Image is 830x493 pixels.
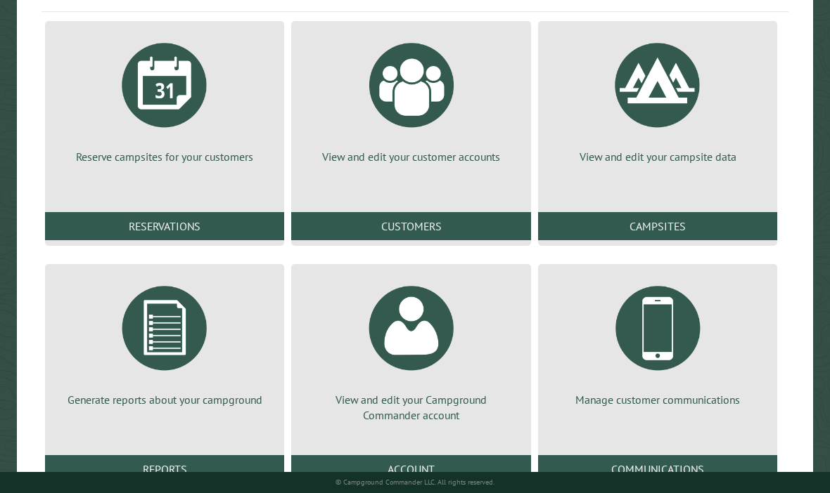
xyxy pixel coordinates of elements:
a: View and edit your customer accounts [308,32,513,164]
a: Reservations [45,212,284,240]
a: Account [291,455,530,483]
a: Reports [45,455,284,483]
p: View and edit your campsite data [555,149,760,164]
p: Manage customer communications [555,392,760,407]
a: Reserve campsites for your customers [62,32,267,164]
a: View and edit your Campground Commander account [308,275,513,423]
a: Communications [538,455,777,483]
p: View and edit your Campground Commander account [308,392,513,423]
p: Generate reports about your campground [62,392,267,407]
a: Campsites [538,212,777,240]
a: View and edit your campsite data [555,32,760,164]
a: Customers [291,212,530,240]
a: Generate reports about your campground [62,275,267,407]
a: Manage customer communications [555,275,760,407]
p: View and edit your customer accounts [308,149,513,164]
p: Reserve campsites for your customers [62,149,267,164]
small: © Campground Commander LLC. All rights reserved. [336,478,494,487]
